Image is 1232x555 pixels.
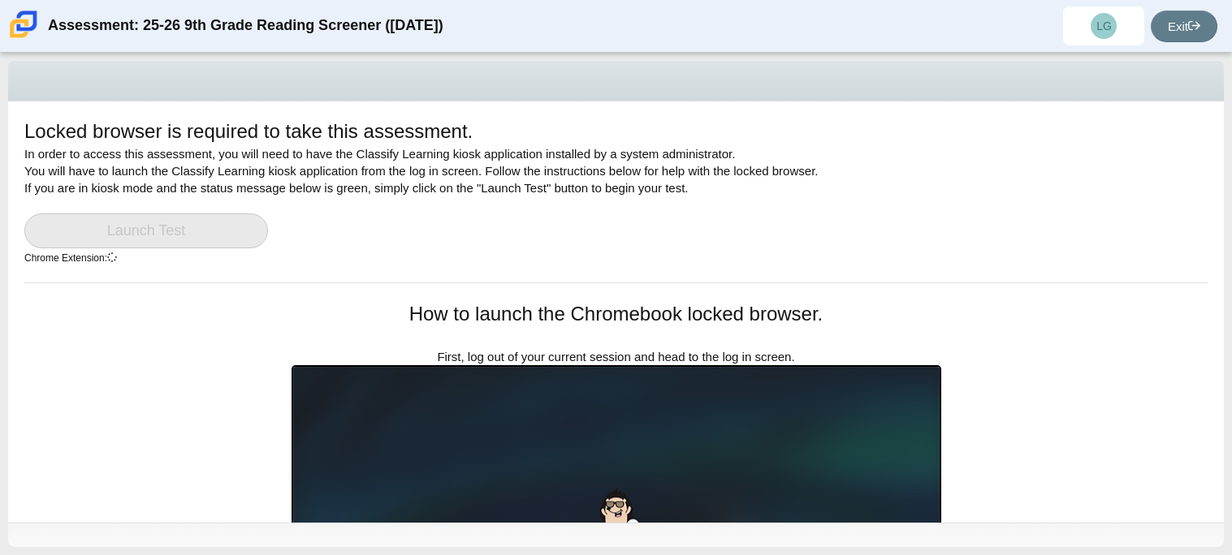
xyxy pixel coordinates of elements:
[292,300,941,328] h1: How to launch the Chromebook locked browser.
[1151,11,1217,42] a: Exit
[24,118,1208,282] div: In order to access this assessment, you will need to have the Classify Learning kiosk application...
[48,6,443,45] div: Assessment: 25-26 9th Grade Reading Screener ([DATE])
[6,30,41,44] a: Carmen School of Science & Technology
[24,252,117,264] small: Chrome Extension:
[24,213,268,248] a: Launch Test
[24,118,473,145] h1: Locked browser is required to take this assessment.
[1096,20,1112,32] span: LG
[6,7,41,41] img: Carmen School of Science & Technology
